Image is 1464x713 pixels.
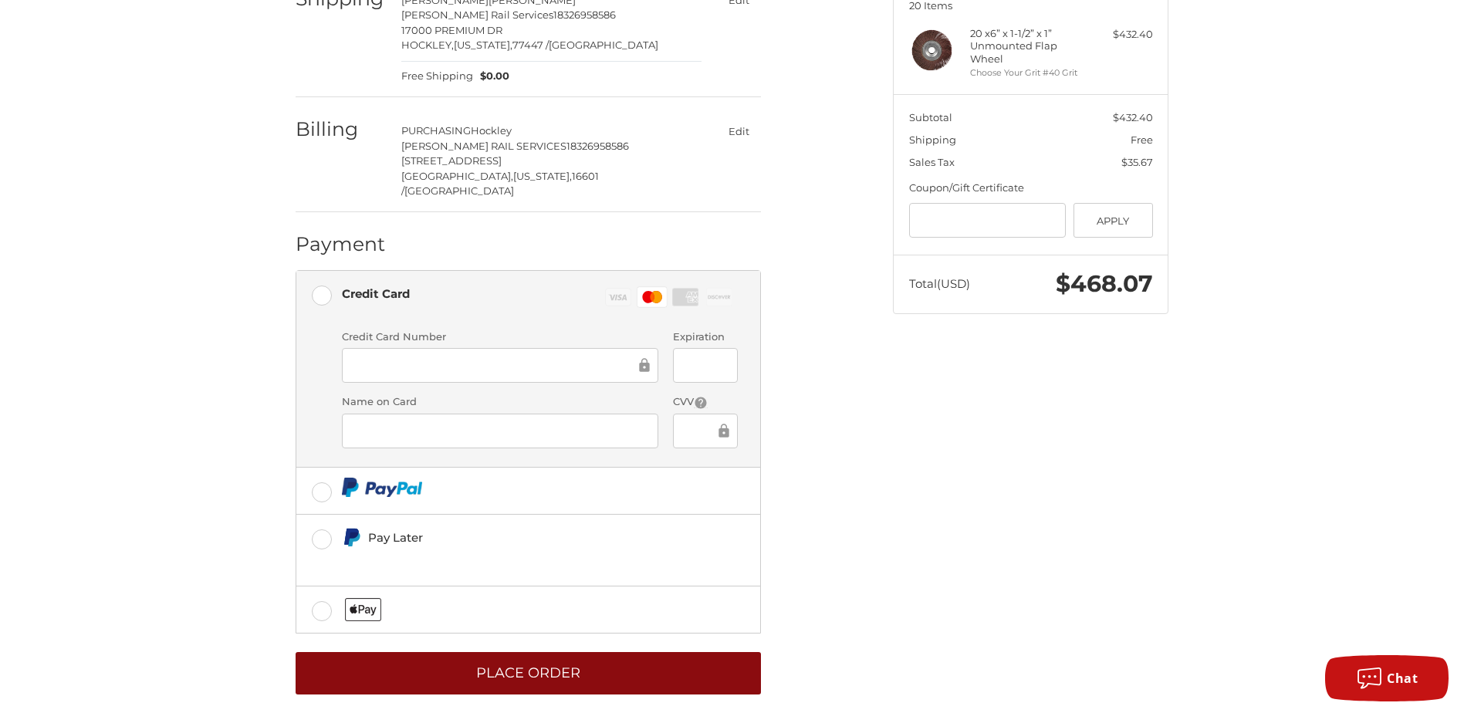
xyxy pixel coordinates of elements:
[909,111,952,123] span: Subtotal
[909,276,970,291] span: Total (USD)
[553,8,616,21] span: 18326958586
[970,66,1088,79] li: Choose Your Grit #40 Grit
[566,140,629,152] span: 18326958586
[401,124,471,137] span: PURCHASING
[1121,156,1153,168] span: $35.67
[473,69,510,84] span: $0.00
[401,170,513,182] span: [GEOGRAPHIC_DATA],
[353,421,647,439] iframe: Secure Credit Card Frame - Cardholder Name
[342,329,658,345] label: Credit Card Number
[401,24,502,36] span: 17000 PREMIUM DR
[673,394,737,410] label: CVV
[401,154,502,167] span: [STREET_ADDRESS]
[404,184,514,197] span: [GEOGRAPHIC_DATA]
[1387,670,1418,687] span: Chat
[909,203,1067,238] input: Gift Certificate or Coupon Code
[296,232,386,256] h2: Payment
[454,39,512,51] span: [US_STATE],
[342,528,361,547] img: Pay Later icon
[909,133,956,146] span: Shipping
[970,27,1088,65] h4: 20 x 6” x 1-1/2” x 1” Unmounted Flap Wheel
[471,124,512,137] span: Hockley
[401,8,553,21] span: [PERSON_NAME] Rail Services
[342,394,658,410] label: Name on Card
[342,281,410,306] div: Credit Card
[1131,133,1153,146] span: Free
[401,69,473,84] span: Free Shipping
[296,652,761,694] button: Place Order
[345,598,381,621] img: Applepay icon
[684,356,726,374] iframe: Secure Credit Card Frame - Expiration Date
[1092,27,1153,42] div: $432.40
[353,356,636,374] iframe: Secure Credit Card Frame - Credit Card Number
[909,181,1153,196] div: Coupon/Gift Certificate
[909,156,955,168] span: Sales Tax
[513,170,572,182] span: [US_STATE],
[1325,655,1449,701] button: Chat
[1056,269,1153,298] span: $468.07
[716,120,761,142] button: Edit
[673,329,737,345] label: Expiration
[342,478,423,497] img: PayPal icon
[549,39,658,51] span: [GEOGRAPHIC_DATA]
[401,140,566,152] span: [PERSON_NAME] RAIL SERVICES
[401,39,454,51] span: HOCKLEY,
[368,525,654,550] div: Pay Later
[1073,203,1153,238] button: Apply
[296,117,386,141] h2: Billing
[342,553,655,567] iframe: PayPal Message 1
[1113,111,1153,123] span: $432.40
[684,421,715,439] iframe: Secure Credit Card Frame - CVV
[512,39,549,51] span: 77447 /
